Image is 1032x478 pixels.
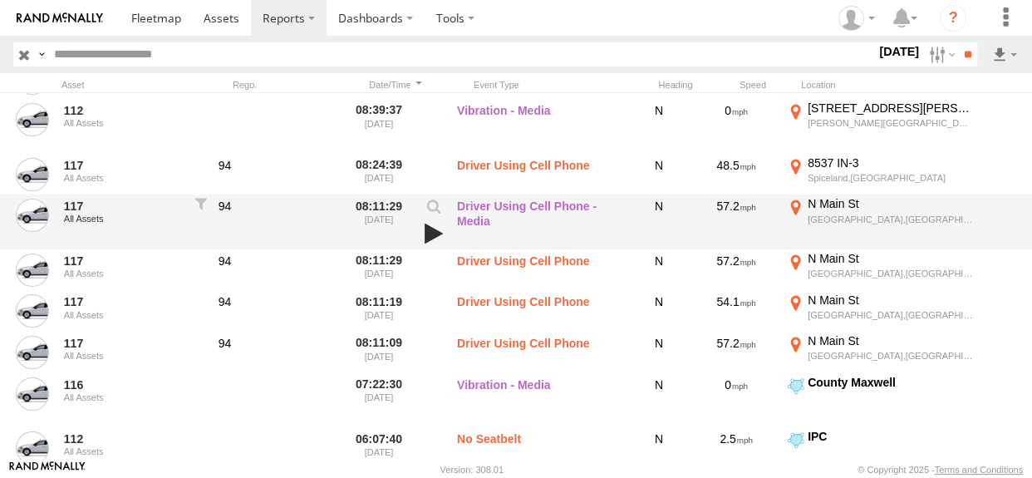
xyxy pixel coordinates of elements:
[64,269,184,278] div: All Assets
[808,196,973,211] div: N Main St
[808,293,973,308] div: N Main St
[808,251,973,266] div: N Main St
[457,429,623,467] label: No Seatbelt
[64,103,184,118] a: 112
[695,293,778,331] div: 54.1
[695,251,778,289] div: 57.2
[64,377,184,392] a: 116
[64,392,184,402] div: All Assets
[457,293,623,331] label: Driver Using Cell Phone
[695,155,778,194] div: 48.5
[457,251,623,289] label: Driver Using Cell Phone
[695,375,778,426] div: 0
[64,294,184,309] a: 117
[876,42,922,61] label: [DATE]
[808,155,973,170] div: 8537 IN-3
[457,101,623,152] label: Vibration - Media
[808,172,973,184] div: Spiceland,[GEOGRAPHIC_DATA]
[808,101,973,116] div: [STREET_ADDRESS][PERSON_NAME]
[695,333,778,372] div: 57.2
[347,293,410,331] label: 08:11:19 [DATE]
[784,251,975,289] label: Click to View Event Location
[347,429,410,467] label: 06:07:40 [DATE]
[17,12,103,24] img: rand-logo.svg
[808,429,973,444] div: IPC
[347,101,410,152] label: 08:39:37 [DATE]
[64,199,184,214] a: 117
[940,5,966,32] i: ?
[9,461,86,478] a: Visit our Website
[219,254,338,269] div: 94
[935,465,1023,475] a: Terms and Conditions
[35,42,48,67] label: Search Query
[64,310,184,320] div: All Assets
[858,465,1023,475] div: © Copyright 2025 -
[630,196,688,248] div: N
[457,155,623,194] label: Driver Using Cell Phone
[347,333,410,372] label: 08:11:09 [DATE]
[64,446,184,456] div: All Assets
[64,173,184,183] div: All Assets
[630,101,688,152] div: N
[64,336,184,351] a: 117
[630,251,688,289] div: N
[347,196,410,248] label: 08:11:29 [DATE]
[990,42,1019,67] label: Export results as...
[347,155,410,194] label: 08:24:39 [DATE]
[347,375,410,426] label: 07:22:30 [DATE]
[219,199,338,214] div: 94
[808,350,973,362] div: [GEOGRAPHIC_DATA],[GEOGRAPHIC_DATA]
[219,336,338,351] div: 94
[630,333,688,372] div: N
[922,42,958,67] label: Search Filter Options
[808,333,973,348] div: N Main St
[808,309,973,321] div: [GEOGRAPHIC_DATA],[GEOGRAPHIC_DATA]
[630,429,688,467] div: N
[808,214,973,225] div: [GEOGRAPHIC_DATA],[GEOGRAPHIC_DATA]
[808,117,973,129] div: [PERSON_NAME][GEOGRAPHIC_DATA],[GEOGRAPHIC_DATA]
[219,158,338,173] div: 94
[64,214,184,224] div: All Assets
[784,333,975,372] label: Click to View Event Location
[64,254,184,269] a: 117
[630,375,688,426] div: N
[64,118,184,128] div: All Assets
[695,101,778,152] div: 0
[784,155,975,194] label: Click to View Event Location
[420,222,448,245] a: View Attached Media (Video)
[420,199,448,222] label: View Event Parameters
[219,294,338,309] div: 94
[193,196,209,248] div: Filter to this asset's events
[784,101,975,152] label: Click to View Event Location
[64,351,184,361] div: All Assets
[64,431,184,446] a: 112
[808,375,973,390] div: County Maxwell
[630,155,688,194] div: N
[364,79,427,91] div: Click to Sort
[457,196,623,248] label: Driver Using Cell Phone - Media
[630,293,688,331] div: N
[457,333,623,372] label: Driver Using Cell Phone
[833,6,881,31] div: Brandon Hickerson
[784,293,975,331] label: Click to View Event Location
[784,196,975,248] label: Click to View Event Location
[808,268,973,279] div: [GEOGRAPHIC_DATA],[GEOGRAPHIC_DATA]
[440,465,504,475] div: Version: 308.01
[347,251,410,289] label: 08:11:29 [DATE]
[695,429,778,467] div: 2.5
[64,158,184,173] a: 117
[695,196,778,248] div: 57.2
[457,375,623,426] label: Vibration - Media
[784,429,975,467] label: Click to View Event Location
[784,375,975,426] label: Click to View Event Location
